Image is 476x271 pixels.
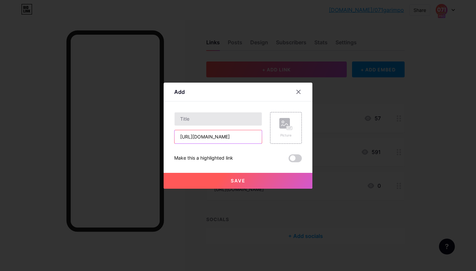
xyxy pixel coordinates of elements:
[164,173,312,189] button: Save
[175,112,262,126] input: Title
[231,178,246,183] span: Save
[174,154,233,162] div: Make this a highlighted link
[174,88,185,96] div: Add
[175,130,262,143] input: URL
[279,133,293,138] div: Picture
